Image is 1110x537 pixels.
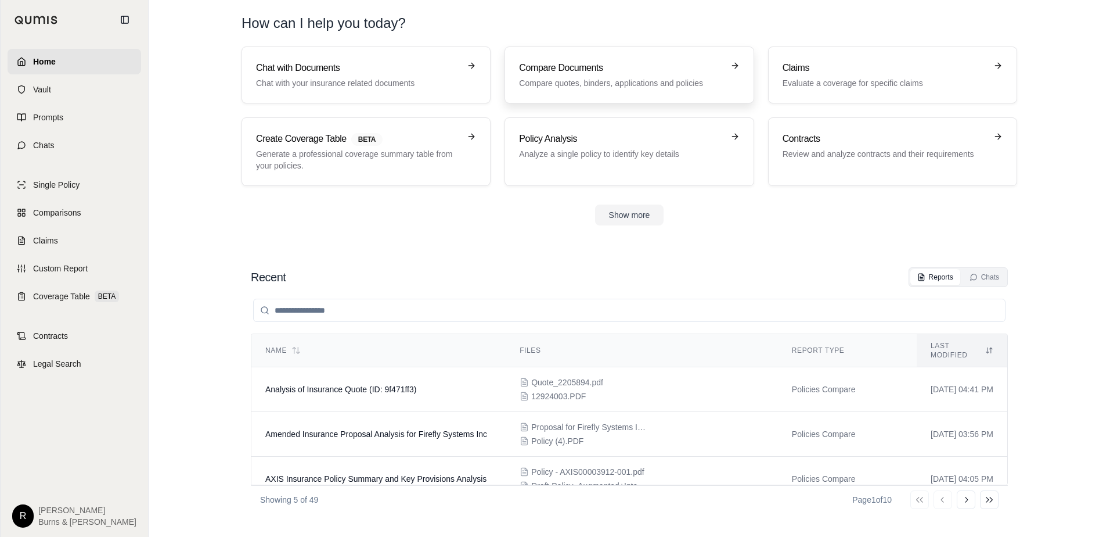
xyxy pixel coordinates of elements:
[8,172,141,198] a: Single Policy
[595,205,664,225] button: Show more
[917,367,1007,412] td: [DATE] 04:41 PM
[242,46,491,103] a: Chat with DocumentsChat with your insurance related documents
[778,457,917,502] td: Policies Compare
[33,291,90,302] span: Coverage Table
[33,358,81,370] span: Legal Search
[783,77,986,89] p: Evaluate a coverage for specific claims
[852,494,892,506] div: Page 1 of 10
[15,16,58,24] img: Qumis Logo
[8,323,141,349] a: Contracts
[778,412,917,457] td: Policies Compare
[519,148,723,160] p: Analyze a single policy to identify key details
[256,148,460,171] p: Generate a professional coverage summary table from your policies.
[8,228,141,253] a: Claims
[33,207,81,219] span: Comparisons
[8,351,141,377] a: Legal Search
[519,132,723,146] h3: Policy Analysis
[783,132,986,146] h3: Contracts
[8,133,141,158] a: Chats
[8,200,141,225] a: Comparisons
[242,14,406,33] h1: How can I help you today?
[504,46,754,103] a: Compare DocumentsCompare quotes, binders, applications and policies
[783,148,986,160] p: Review and analyze contracts and their requirements
[519,61,723,75] h3: Compare Documents
[504,117,754,186] a: Policy AnalysisAnalyze a single policy to identify key details
[506,334,778,367] th: Files
[783,61,986,75] h3: Claims
[33,84,51,95] span: Vault
[256,132,460,146] h3: Create Coverage Table
[8,256,141,281] a: Custom Report
[963,269,1006,285] button: Chats
[33,179,80,191] span: Single Policy
[970,273,999,282] div: Chats
[519,77,723,89] p: Compare quotes, binders, applications and policies
[351,133,383,146] span: BETA
[33,235,58,246] span: Claims
[256,77,460,89] p: Chat with your insurance related documents
[8,77,141,102] a: Vault
[265,474,486,484] span: AXIS Insurance Policy Summary and Key Provisions Analysis
[910,269,960,285] button: Reports
[33,112,63,123] span: Prompts
[265,429,487,439] span: Amended Insurance Proposal Analysis for Firefly Systems Inc
[778,334,917,367] th: Report Type
[778,367,917,412] td: Policies Compare
[251,269,286,285] h2: Recent
[531,435,583,447] span: Policy (4).PDF
[260,494,318,506] p: Showing 5 of 49
[531,391,586,402] span: 12924003.PDF
[8,284,141,309] a: Coverage TableBETA
[768,117,1017,186] a: ContractsReview and analyze contracts and their requirements
[8,105,141,130] a: Prompts
[8,49,141,74] a: Home
[38,516,136,528] span: Burns & [PERSON_NAME]
[95,291,119,302] span: BETA
[256,61,460,75] h3: Chat with Documents
[33,330,68,342] span: Contracts
[531,466,644,478] span: Policy - AXIS00003912-001.pdf
[917,457,1007,502] td: [DATE] 04:05 PM
[917,412,1007,457] td: [DATE] 03:56 PM
[768,46,1017,103] a: ClaimsEvaluate a coverage for specific claims
[38,504,136,516] span: [PERSON_NAME]
[531,480,647,492] span: Draft-Policy_Augmented+Intelligence+(AUI)+Inc_(Eff+2025-11-11)_20251007-1409.pdf
[242,117,491,186] a: Create Coverage TableBETAGenerate a professional coverage summary table from your policies.
[917,273,953,282] div: Reports
[116,10,134,29] button: Collapse sidebar
[33,139,55,151] span: Chats
[531,421,647,433] span: Proposal for Firefly Systems Inc - Amended.pdf
[33,56,56,67] span: Home
[931,341,993,360] div: Last modified
[12,504,34,528] div: R
[265,346,492,355] div: Name
[33,263,88,274] span: Custom Report
[531,377,603,388] span: Quote_2205894.pdf
[265,385,416,394] span: Analysis of Insurance Quote (ID: 9f471ff3)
